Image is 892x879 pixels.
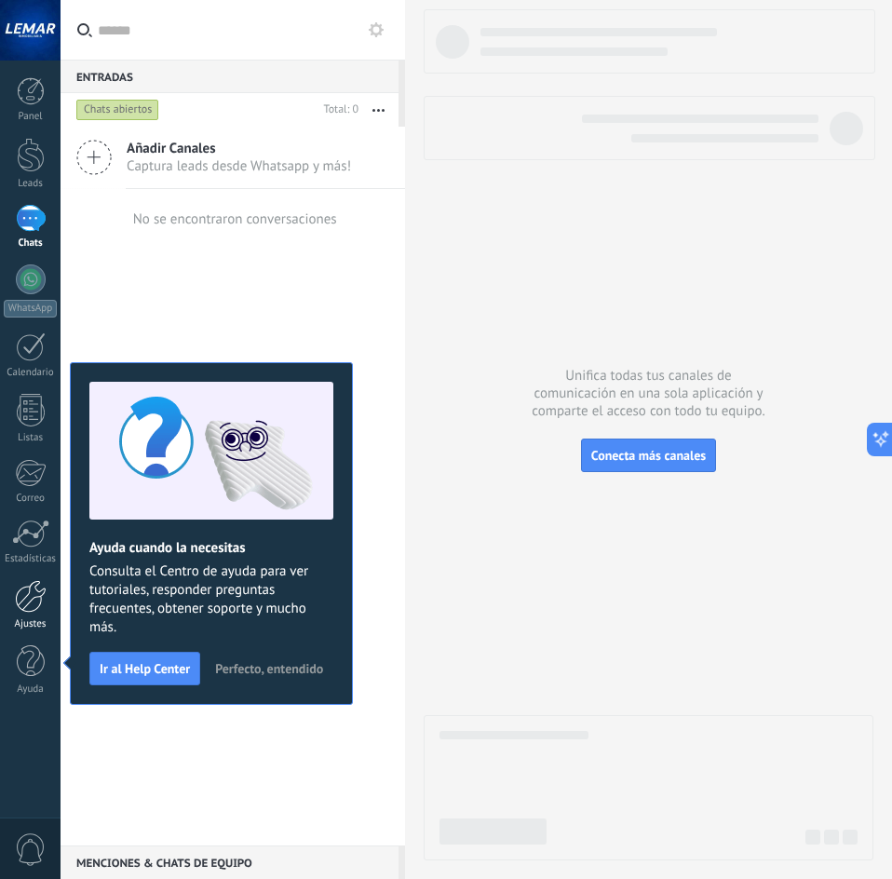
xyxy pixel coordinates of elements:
div: Chats abiertos [76,99,159,121]
span: Consulta el Centro de ayuda para ver tutoriales, responder preguntas frecuentes, obtener soporte ... [89,562,333,637]
div: Entradas [61,60,399,93]
div: Ayuda [4,683,58,696]
div: Panel [4,111,58,123]
button: Ir al Help Center [89,652,200,685]
div: Ajustes [4,618,58,630]
div: Estadísticas [4,553,58,565]
div: Leads [4,178,58,190]
div: Chats [4,237,58,250]
span: Añadir Canales [127,140,351,157]
div: Correo [4,493,58,505]
button: Conecta más canales [581,439,716,472]
span: Captura leads desde Whatsapp y más! [127,157,351,175]
div: Menciones & Chats de equipo [61,845,399,879]
button: Perfecto, entendido [207,655,331,683]
div: Listas [4,432,58,444]
span: Ir al Help Center [100,662,190,675]
span: Conecta más canales [591,447,706,464]
h2: Ayuda cuando la necesitas [89,539,333,557]
div: No se encontraron conversaciones [133,210,337,228]
div: Calendario [4,367,58,379]
div: Total: 0 [317,101,358,119]
span: Perfecto, entendido [215,662,323,675]
div: WhatsApp [4,300,57,318]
